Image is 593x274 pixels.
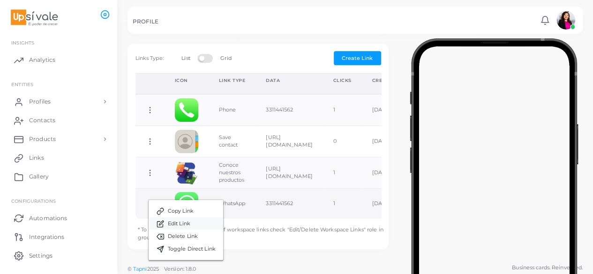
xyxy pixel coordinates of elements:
td: 1 [323,157,362,188]
a: Integrations [7,227,110,246]
span: Links [29,154,44,162]
img: whatsapp.png [175,192,198,215]
span: Settings [29,252,53,260]
button: Create Link [334,51,381,65]
span: Integrations [29,233,64,241]
a: Products [7,130,110,148]
td: 1 [323,188,362,219]
a: Contacts [7,111,110,130]
span: Products [29,135,56,143]
div: Created [372,77,396,84]
td: Phone [209,94,256,126]
span: Configurations [11,198,56,204]
div: Icon [175,77,198,84]
td: 0 [323,126,362,157]
th: Action [135,73,165,94]
span: Create Link [342,55,373,61]
p: * To prohibit editing or deleting of workspace links check "Edit/Delete Workspace Links" role in ... [130,218,386,242]
span: Copy Link [168,207,194,215]
span: Version: 1.8.0 [164,266,196,272]
span: © [128,265,196,273]
a: Automations [7,208,110,227]
td: [DATE] [362,157,406,188]
a: Tapni [133,266,147,272]
td: Conoce nuestros productos [209,157,256,188]
td: WhatsApp [209,188,256,219]
span: ENTITIES [11,81,33,87]
a: Links [7,148,110,167]
span: Analytics [29,56,55,64]
div: Data [266,77,312,84]
span: Contacts [29,116,55,125]
td: Save contact [209,126,256,157]
span: Automations [29,214,67,222]
img: phone.png [175,98,198,122]
td: [DATE] [362,188,406,219]
img: avatar [556,11,575,30]
a: avatar [554,11,578,30]
a: Profiles [7,92,110,111]
td: [URL][DOMAIN_NAME] [255,126,323,157]
span: Links Type: [135,55,164,61]
img: logo [8,9,60,26]
a: Settings [7,246,110,265]
a: Analytics [7,51,110,69]
td: [DATE] [362,94,406,126]
span: Profiles [29,97,51,106]
td: [URL][DOMAIN_NAME] [255,157,323,188]
label: Grid [220,55,231,62]
h5: PROFILE [133,18,158,25]
label: List [181,55,190,62]
span: Gallery [29,172,49,181]
td: [DATE] [362,126,406,157]
a: Gallery [7,167,110,186]
span: INSIGHTS [11,40,34,45]
td: 3311441562 [255,188,323,219]
div: Link Type [219,77,246,84]
td: 1 [323,94,362,126]
td: 3311441562 [255,94,323,126]
img: contactcard.png [175,130,198,153]
span: 2025 [147,265,158,273]
img: xY2pdGbMe2TVu5L9zB2rGnhHwdXKLtvN-1753916204046.png [175,161,198,185]
div: Clicks [333,77,352,84]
